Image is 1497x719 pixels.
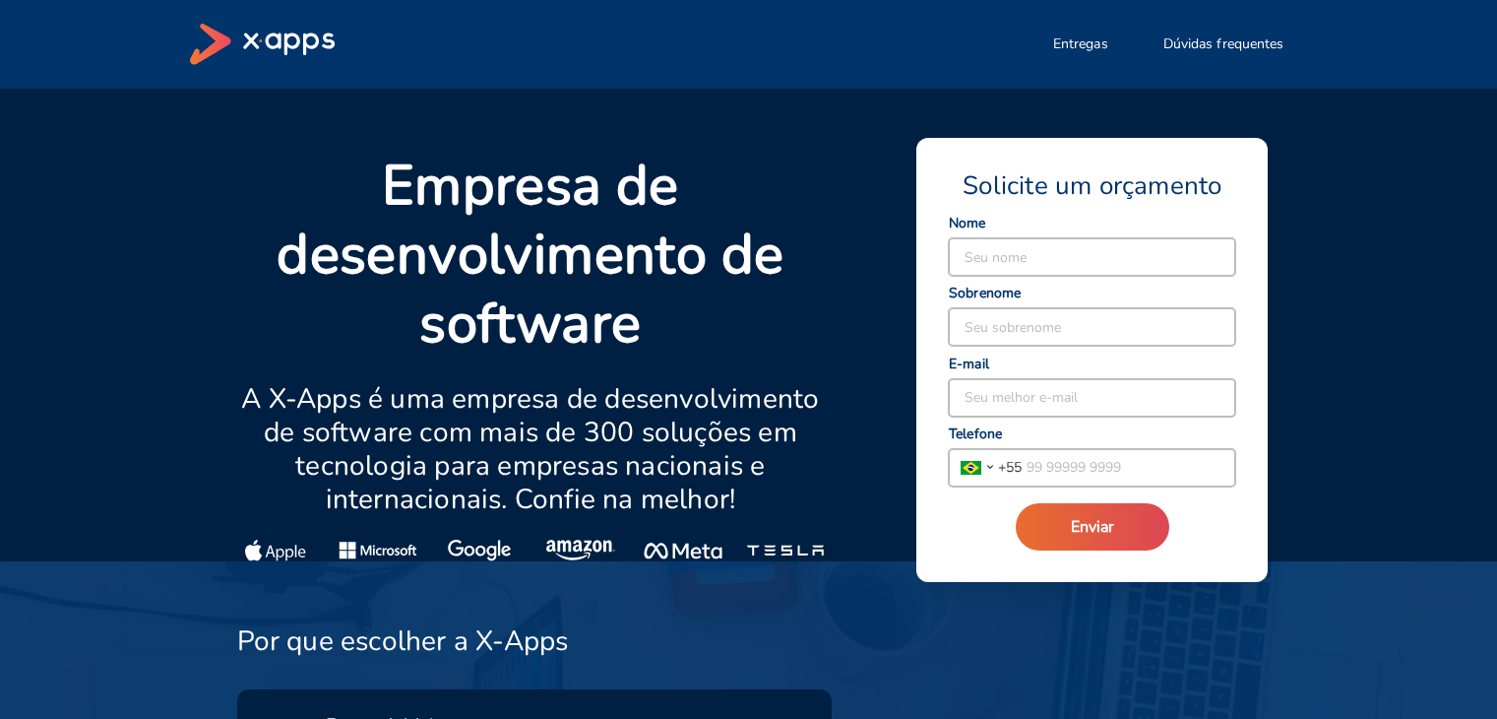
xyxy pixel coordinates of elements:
[1029,25,1132,64] button: Entregas
[448,540,512,561] img: Google
[237,152,825,359] p: Empresa de desenvolvimento de software
[339,540,416,561] img: Microsoft
[1016,503,1169,551] button: Enviar
[1071,516,1114,538] span: Enviar
[949,238,1235,276] input: Seu nome
[998,457,1022,478] span: + 55
[1140,25,1308,64] button: Dúvidas frequentes
[1022,449,1235,487] input: 99 99999 9999
[949,379,1235,417] input: Seu melhor e-mail
[1053,34,1108,54] span: Entregas
[949,308,1235,346] input: Seu sobrenome
[237,624,569,658] h3: Por que escolher a X-Apps
[237,382,825,516] p: A X-Apps é uma empresa de desenvolvimento de software com mais de 300 soluções em tecnologia para...
[546,540,617,561] img: Amazon
[963,169,1221,203] span: Solicite um orçamento
[644,540,721,561] img: Meta
[1163,34,1284,54] span: Dúvidas frequentes
[245,540,306,561] img: Apple
[746,540,824,561] img: Tesla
